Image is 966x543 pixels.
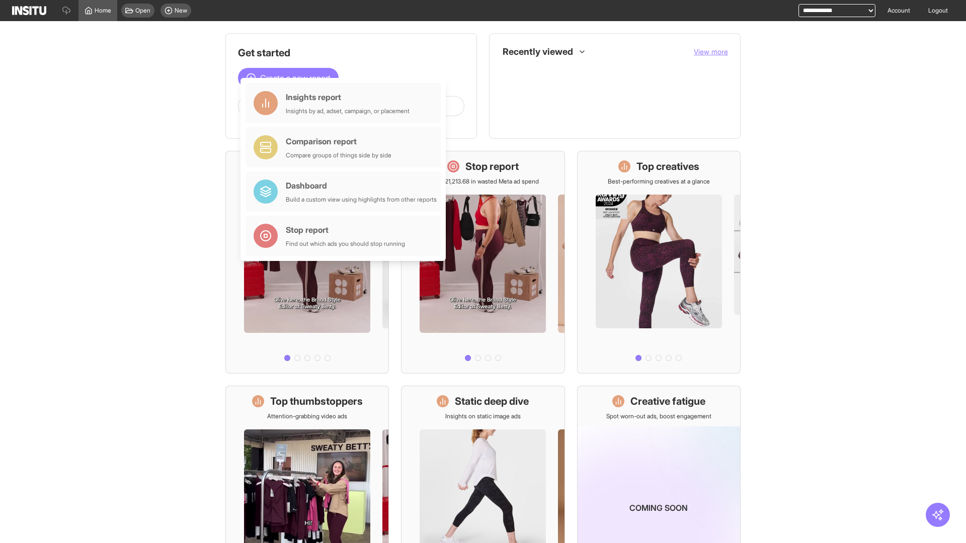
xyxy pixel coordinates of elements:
[286,91,410,103] div: Insights report
[238,68,339,88] button: Create a new report
[286,196,437,204] div: Build a custom view using highlights from other reports
[270,394,363,408] h1: Top thumbstoppers
[95,7,111,15] span: Home
[694,47,728,57] button: View more
[286,151,391,159] div: Compare groups of things side by side
[286,179,437,192] div: Dashboard
[286,107,410,115] div: Insights by ad, adset, campaign, or placement
[401,151,565,374] a: Stop reportSave £21,213.68 in wasted Meta ad spend
[175,7,187,15] span: New
[465,159,519,173] h1: Stop report
[445,412,521,420] p: Insights on static image ads
[694,47,728,56] span: View more
[636,159,699,173] h1: Top creatives
[427,177,539,186] p: Save £21,213.68 in wasted Meta ad spend
[260,72,331,84] span: Create a new report
[455,394,529,408] h1: Static deep dive
[286,224,405,236] div: Stop report
[12,6,46,15] img: Logo
[267,412,347,420] p: Attention-grabbing video ads
[286,240,405,248] div: Find out which ads you should stop running
[135,7,150,15] span: Open
[225,151,389,374] a: What's live nowSee all active ads instantly
[286,135,391,147] div: Comparison report
[238,46,464,60] h1: Get started
[577,151,741,374] a: Top creativesBest-performing creatives at a glance
[608,177,710,186] p: Best-performing creatives at a glance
